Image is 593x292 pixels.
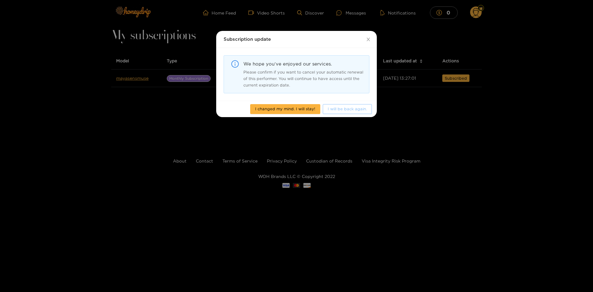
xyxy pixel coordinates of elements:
button: I will be back again. [323,104,372,114]
button: Close [360,31,377,48]
div: Please confirm if you want to cancel your automatic renewal of this performer. You will continue ... [243,69,364,88]
span: I will be back again. [328,106,367,112]
span: close [366,37,371,42]
div: We hope you’ve enjoyed our services. [243,60,364,68]
div: Subscription update [224,36,369,43]
span: I changed my mind. I will stay! [255,106,315,112]
button: I changed my mind. I will stay! [250,104,320,114]
span: info-circle [231,60,239,68]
